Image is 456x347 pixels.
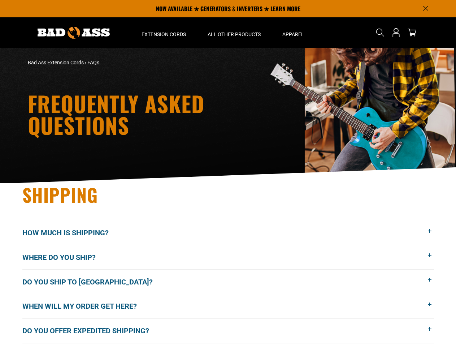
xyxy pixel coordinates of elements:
[22,252,107,263] span: Where do you ship?
[22,301,148,312] span: When will my order get here?
[28,60,84,65] a: Bad Ass Extension Cords
[38,27,110,39] img: Bad Ass Extension Cords
[142,31,186,38] span: Extension Cords
[22,319,434,343] button: Do you offer expedited shipping?
[28,93,291,136] h1: Frequently Asked Questions
[22,325,160,336] span: Do you offer expedited shipping?
[85,60,86,65] span: ›
[197,17,272,48] summary: All Other Products
[22,294,434,318] button: When will my order get here?
[22,245,434,269] button: Where do you ship?
[28,59,291,67] nav: breadcrumbs
[22,221,434,245] button: How much is shipping?
[208,31,261,38] span: All Other Products
[87,60,99,65] span: FAQs
[272,17,315,48] summary: Apparel
[22,181,98,208] span: Shipping
[282,31,304,38] span: Apparel
[374,27,386,38] summary: Search
[22,270,434,294] button: Do you ship to [GEOGRAPHIC_DATA]?
[22,277,164,287] span: Do you ship to [GEOGRAPHIC_DATA]?
[131,17,197,48] summary: Extension Cords
[22,227,120,238] span: How much is shipping?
